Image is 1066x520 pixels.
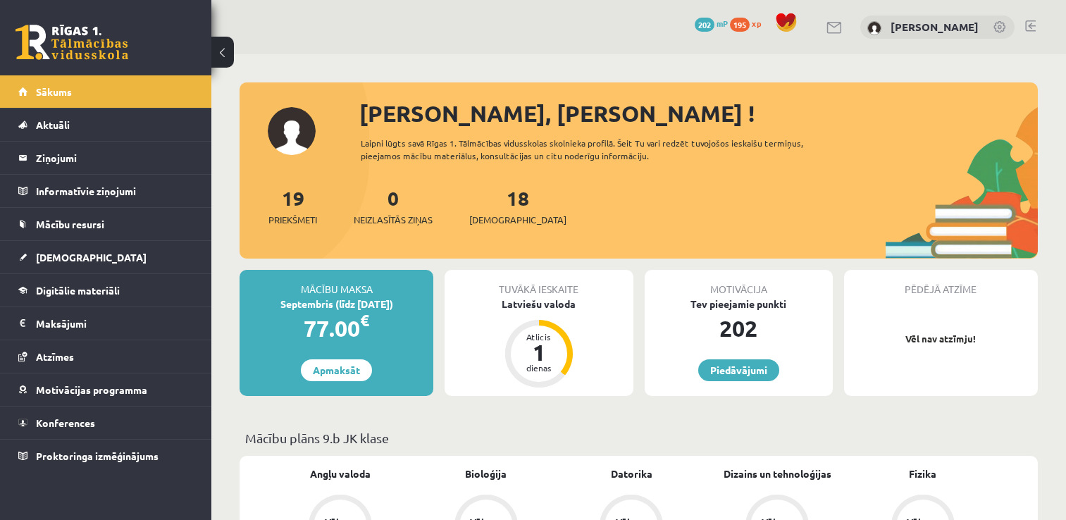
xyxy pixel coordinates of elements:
[240,311,433,345] div: 77.00
[645,270,833,297] div: Motivācija
[268,185,317,227] a: 19Priekšmeti
[359,97,1038,130] div: [PERSON_NAME], [PERSON_NAME] !
[36,284,120,297] span: Digitālie materiāli
[518,341,560,364] div: 1
[18,109,194,141] a: Aktuāli
[36,85,72,98] span: Sākums
[36,251,147,264] span: [DEMOGRAPHIC_DATA]
[18,307,194,340] a: Maksājumi
[645,297,833,311] div: Tev pieejamie punkti
[18,274,194,307] a: Digitālie materiāli
[891,20,979,34] a: [PERSON_NAME]
[851,332,1031,346] p: Vēl nav atzīmju!
[361,137,840,162] div: Laipni lūgts savā Rīgas 1. Tālmācības vidusskolas skolnieka profilā. Šeit Tu vari redzēt tuvojošo...
[354,213,433,227] span: Neizlasītās ziņas
[36,350,74,363] span: Atzīmes
[469,185,566,227] a: 18[DEMOGRAPHIC_DATA]
[445,297,633,390] a: Latviešu valoda Atlicis 1 dienas
[36,118,70,131] span: Aktuāli
[36,450,159,462] span: Proktoringa izmēģinājums
[18,142,194,174] a: Ziņojumi
[518,333,560,341] div: Atlicis
[36,383,147,396] span: Motivācijas programma
[36,307,194,340] legend: Maksājumi
[36,416,95,429] span: Konferences
[301,359,372,381] a: Apmaksāt
[360,310,369,330] span: €
[36,142,194,174] legend: Ziņojumi
[611,466,652,481] a: Datorika
[18,407,194,439] a: Konferences
[844,270,1038,297] div: Pēdējā atzīme
[36,175,194,207] legend: Informatīvie ziņojumi
[18,208,194,240] a: Mācību resursi
[518,364,560,372] div: dienas
[18,373,194,406] a: Motivācijas programma
[645,311,833,345] div: 202
[18,241,194,273] a: [DEMOGRAPHIC_DATA]
[18,340,194,373] a: Atzīmes
[245,428,1032,447] p: Mācību plāns 9.b JK klase
[717,18,728,29] span: mP
[867,21,881,35] img: Anastasija Velde
[730,18,750,32] span: 195
[36,218,104,230] span: Mācību resursi
[18,175,194,207] a: Informatīvie ziņojumi
[354,185,433,227] a: 0Neizlasītās ziņas
[18,75,194,108] a: Sākums
[310,466,371,481] a: Angļu valoda
[240,297,433,311] div: Septembris (līdz [DATE])
[18,440,194,472] a: Proktoringa izmēģinājums
[16,25,128,60] a: Rīgas 1. Tālmācības vidusskola
[465,466,507,481] a: Bioloģija
[445,270,633,297] div: Tuvākā ieskaite
[698,359,779,381] a: Piedāvājumi
[469,213,566,227] span: [DEMOGRAPHIC_DATA]
[909,466,936,481] a: Fizika
[724,466,831,481] a: Dizains un tehnoloģijas
[240,270,433,297] div: Mācību maksa
[268,213,317,227] span: Priekšmeti
[730,18,768,29] a: 195 xp
[445,297,633,311] div: Latviešu valoda
[695,18,728,29] a: 202 mP
[695,18,714,32] span: 202
[752,18,761,29] span: xp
